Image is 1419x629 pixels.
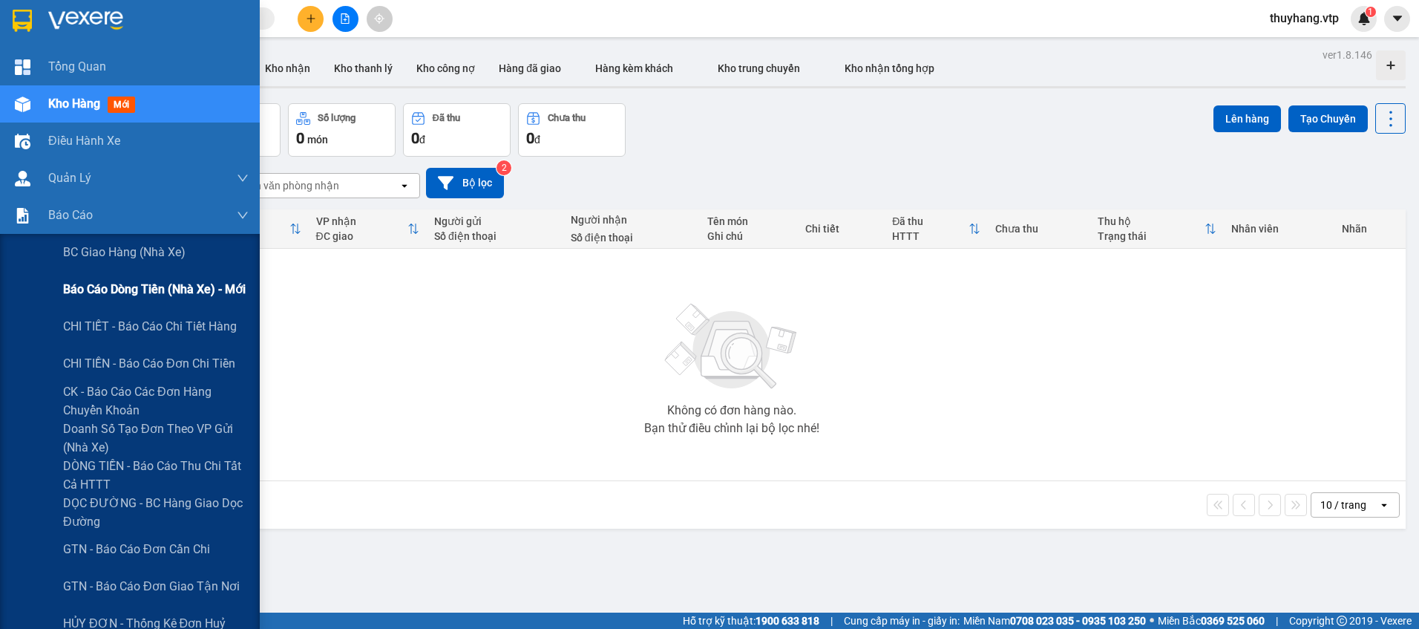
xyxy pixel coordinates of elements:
[63,577,240,596] span: GTN - Báo cáo đơn giao tận nơi
[595,62,673,74] span: Hàng kèm khách
[1384,6,1410,32] button: caret-down
[756,615,819,627] strong: 1900 633 818
[253,50,322,86] button: Kho nhận
[307,134,328,146] span: món
[296,129,304,147] span: 0
[1150,618,1154,624] span: ⚪️
[316,215,407,227] div: VP nhận
[963,613,1146,629] span: Miền Nam
[1201,615,1265,627] strong: 0369 525 060
[707,215,791,227] div: Tên món
[411,129,419,147] span: 0
[63,243,186,261] span: BC giao hàng (nhà xe)
[63,280,246,299] span: Báo cáo dòng tiền (nhà xe) - mới
[548,113,586,123] div: Chưa thu
[1378,499,1390,511] svg: open
[1342,223,1398,235] div: Nhãn
[15,134,30,149] img: warehouse-icon
[1098,215,1205,227] div: Thu hộ
[683,613,819,629] span: Hỗ trợ kỹ thuật:
[1323,47,1372,63] div: ver 1.8.146
[48,131,120,150] span: Điều hành xe
[434,215,556,227] div: Người gửi
[995,223,1083,235] div: Chưa thu
[419,134,425,146] span: đ
[434,230,556,242] div: Số điện thoại
[1213,105,1281,132] button: Lên hàng
[433,113,460,123] div: Đã thu
[487,50,573,86] button: Hàng đã giao
[667,405,796,417] div: Không có đơn hàng nào.
[1158,613,1265,629] span: Miền Bắc
[237,172,249,184] span: down
[318,113,355,123] div: Số lượng
[63,317,237,336] span: CHI TIẾT - Báo cáo chi tiết hàng
[1258,9,1351,27] span: thuyhang.vtp
[108,97,135,113] span: mới
[526,129,534,147] span: 0
[399,180,410,192] svg: open
[404,50,487,86] button: Kho công nợ
[13,10,32,32] img: logo-vxr
[571,232,692,244] div: Số điện thoại
[885,209,987,249] th: Toggle SortBy
[63,382,249,420] span: CK - Báo cáo các đơn hàng chuyển khoản
[658,295,806,399] img: svg+xml;base64,PHN2ZyBjbGFzcz0ibGlzdC1wbHVnX19zdmciIHhtbG5zPSJodHRwOi8vd3d3LnczLm9yZy8yMDAwL3N2Zy...
[298,6,324,32] button: plus
[1010,615,1146,627] strong: 0708 023 035 - 0935 103 250
[1337,616,1347,626] span: copyright
[15,59,30,75] img: dashboard-icon
[1288,105,1368,132] button: Tạo Chuyến
[1391,12,1404,25] span: caret-down
[15,208,30,224] img: solution-icon
[718,62,800,74] span: Kho trung chuyển
[1090,209,1225,249] th: Toggle SortBy
[237,178,339,193] div: Chọn văn phòng nhận
[518,103,626,157] button: Chưa thu0đ
[571,214,692,226] div: Người nhận
[15,97,30,112] img: warehouse-icon
[309,209,427,249] th: Toggle SortBy
[1368,7,1373,17] span: 1
[63,354,235,373] span: CHI TIỀN - Báo cáo đơn chi tiền
[306,13,316,24] span: plus
[48,97,100,111] span: Kho hàng
[1320,498,1366,512] div: 10 / trang
[644,423,819,434] div: Bạn thử điều chỉnh lại bộ lọc nhé!
[322,50,404,86] button: Kho thanh lý
[1376,50,1406,80] div: Tạo kho hàng mới
[340,13,350,24] span: file-add
[1231,223,1327,235] div: Nhân viên
[805,223,877,235] div: Chi tiết
[1276,613,1278,629] span: |
[1357,12,1371,25] img: icon-new-feature
[288,103,396,157] button: Số lượng0món
[1366,7,1376,17] sup: 1
[63,420,249,457] span: Doanh số tạo đơn theo VP gửi (nhà xe)
[367,6,393,32] button: aim
[426,168,504,198] button: Bộ lọc
[374,13,384,24] span: aim
[534,134,540,146] span: đ
[707,230,791,242] div: Ghi chú
[48,169,91,187] span: Quản Lý
[892,215,968,227] div: Đã thu
[237,209,249,221] span: down
[316,230,407,242] div: ĐC giao
[845,62,934,74] span: Kho nhận tổng hợp
[63,540,210,558] span: GTN - Báo cáo đơn cần chi
[63,457,249,494] span: DÒNG TIỀN - Báo cáo thu chi tất cả HTTT
[844,613,960,629] span: Cung cấp máy in - giấy in:
[497,160,511,175] sup: 2
[892,230,968,242] div: HTTT
[332,6,358,32] button: file-add
[48,206,93,224] span: Báo cáo
[48,57,106,76] span: Tổng Quan
[403,103,511,157] button: Đã thu0đ
[1098,230,1205,242] div: Trạng thái
[15,171,30,186] img: warehouse-icon
[63,494,249,531] span: DỌC ĐƯỜNG - BC hàng giao dọc đường
[830,613,833,629] span: |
